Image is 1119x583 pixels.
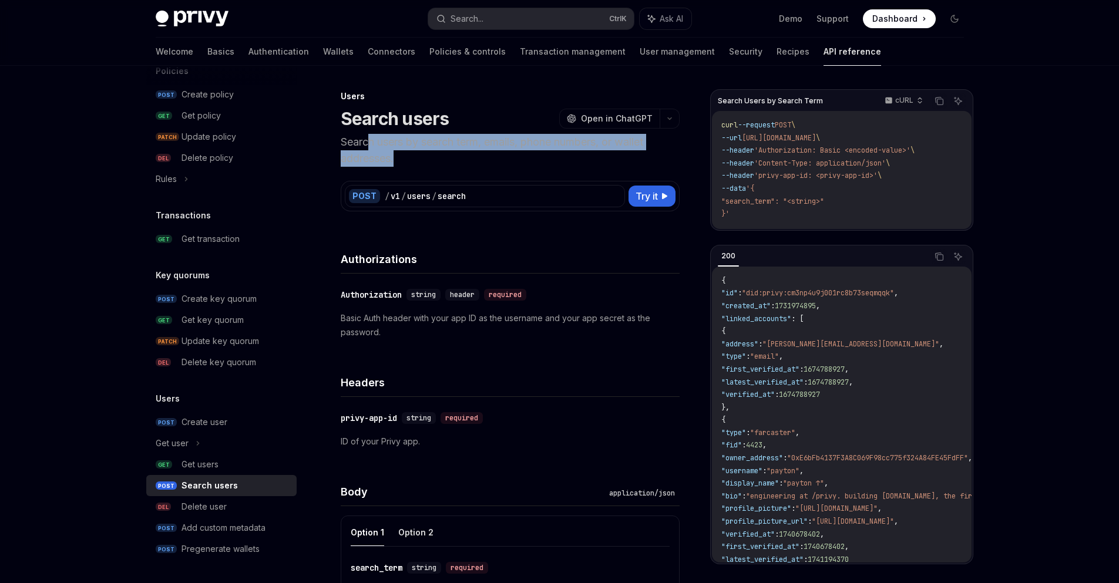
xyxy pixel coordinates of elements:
[182,109,221,123] div: Get policy
[156,172,177,186] div: Rules
[721,365,799,374] span: "first_verified_at"
[182,130,236,144] div: Update policy
[721,171,754,180] span: --header
[411,290,436,299] span: string
[391,190,400,202] div: v1
[820,530,824,539] span: ,
[721,428,746,437] span: "type"
[729,38,762,66] a: Security
[182,87,234,102] div: Create policy
[894,288,898,298] span: ,
[341,289,402,301] div: Authorization
[779,390,820,399] span: 1674788927
[775,301,816,311] span: 1731974895
[721,326,725,336] span: {
[721,184,746,193] span: --data
[182,457,219,471] div: Get users
[351,562,402,574] div: search_term
[146,412,297,433] a: POSTCreate user
[146,126,297,147] a: PATCHUpdate policy
[771,301,775,311] span: :
[156,418,177,427] span: POST
[787,453,968,463] span: "0xE6bFb4137F3A8C069F98cc775f324A84FE45FdFF"
[718,249,739,263] div: 200
[182,478,238,493] div: Search users
[783,453,787,463] span: :
[438,190,466,202] div: search
[721,352,746,361] span: "type"
[156,112,172,120] span: GET
[182,542,260,556] div: Pregenerate wallets
[721,146,754,155] span: --header
[721,478,779,488] span: "display_name"
[156,460,172,469] span: GET
[872,13,918,25] span: Dashboard
[721,517,808,526] span: "profile_picture_url"
[146,105,297,126] a: GETGet policy
[146,147,297,169] a: DELDelete policy
[721,390,775,399] span: "verified_at"
[804,542,845,551] span: 1740678402
[721,133,742,143] span: --url
[762,440,767,450] span: ,
[950,93,966,109] button: Ask AI
[156,436,189,450] div: Get user
[451,12,483,26] div: Search...
[754,171,878,180] span: 'privy-app-id: <privy-app-id>'
[156,392,180,406] h5: Users
[932,93,947,109] button: Copy the contents from the code block
[146,538,297,560] a: POSTPregenerate wallets
[323,38,354,66] a: Wallets
[429,38,506,66] a: Policies & controls
[629,186,676,207] button: Try it
[156,358,171,367] span: DEL
[808,517,812,526] span: :
[824,478,828,488] span: ,
[412,563,436,572] span: string
[401,190,406,202] div: /
[779,13,802,25] a: Demo
[146,288,297,309] a: POSTCreate key quorum
[804,378,808,387] span: :
[718,96,823,106] span: Search Users by Search Term
[824,38,881,66] a: API reference
[640,38,715,66] a: User management
[146,517,297,538] a: POSTAdd custom metadata
[428,8,634,29] button: Search...CtrlK
[156,295,177,304] span: POST
[146,475,297,496] a: POSTSearch users
[156,154,171,163] span: DEL
[559,109,660,129] button: Open in ChatGPT
[777,38,809,66] a: Recipes
[762,466,767,476] span: :
[146,496,297,517] a: DELDelete user
[156,545,177,554] span: POST
[746,352,750,361] span: :
[910,146,915,155] span: \
[581,113,653,124] span: Open in ChatGPT
[604,487,680,499] div: application/json
[368,38,415,66] a: Connectors
[816,13,849,25] a: Support
[762,339,939,349] span: "[PERSON_NAME][EMAIL_ADDRESS][DOMAIN_NAME]"
[950,249,966,264] button: Ask AI
[248,38,309,66] a: Authentication
[863,9,936,28] a: Dashboard
[520,38,626,66] a: Transaction management
[721,209,730,218] span: }'
[721,555,804,564] span: "latest_verified_at"
[878,91,928,111] button: cURL
[156,38,193,66] a: Welcome
[484,289,526,301] div: required
[754,146,910,155] span: 'Authorization: Basic <encoded-value>'
[775,390,779,399] span: :
[609,14,627,23] span: Ctrl K
[385,190,389,202] div: /
[775,120,791,130] span: POST
[738,120,775,130] span: --request
[804,555,808,564] span: :
[341,108,449,129] h1: Search users
[721,453,783,463] span: "owner_address"
[182,232,240,246] div: Get transaction
[182,521,266,535] div: Add custom metadata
